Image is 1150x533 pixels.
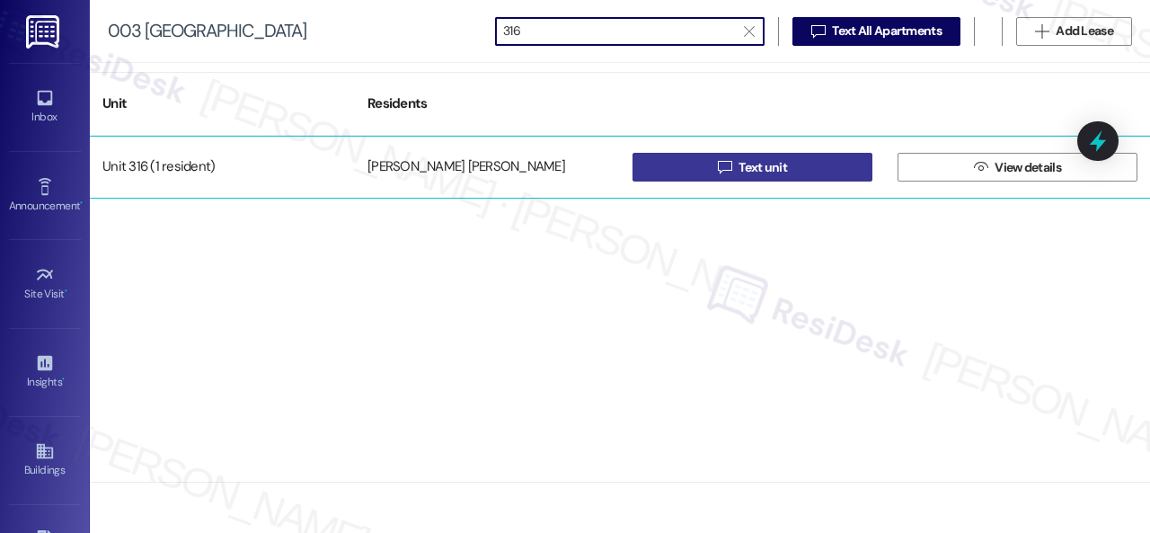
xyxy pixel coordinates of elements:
[744,24,754,39] i: 
[792,17,960,46] button: Text All Apartments
[718,160,731,174] i: 
[503,19,735,44] input: Search by resident name or unit number
[735,18,764,45] button: Clear text
[9,260,81,308] a: Site Visit •
[9,83,81,131] a: Inbox
[632,153,872,182] button: Text unit
[1056,22,1113,40] span: Add Lease
[811,24,825,39] i: 
[367,158,565,177] div: [PERSON_NAME] [PERSON_NAME]
[80,197,83,209] span: •
[9,436,81,484] a: Buildings
[974,160,987,174] i: 
[898,153,1137,182] button: View details
[1016,17,1132,46] button: Add Lease
[995,158,1061,177] span: View details
[62,373,65,386] span: •
[1035,24,1048,39] i: 
[90,149,355,185] div: Unit 316 (1 resident)
[832,22,942,40] span: Text All Apartments
[90,82,355,126] div: Unit
[108,22,306,40] div: 003 [GEOGRAPHIC_DATA]
[739,158,787,177] span: Text unit
[355,82,620,126] div: Residents
[9,348,81,396] a: Insights •
[65,285,67,298] span: •
[26,15,63,49] img: ResiDesk Logo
